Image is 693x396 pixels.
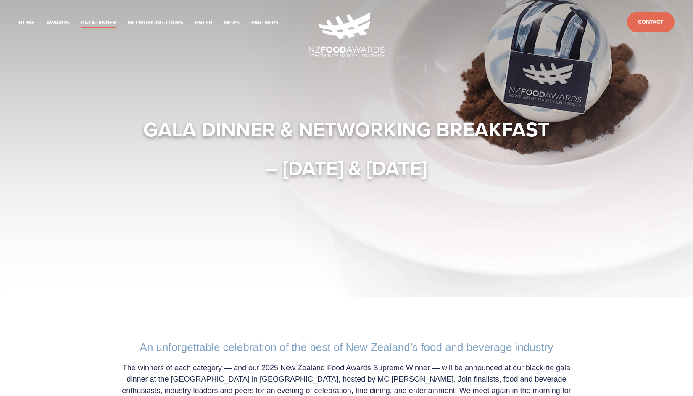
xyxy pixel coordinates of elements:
[224,18,240,28] a: News
[195,18,212,28] a: Enter
[113,341,580,354] h2: An unforgettable celebration of the best of New Zealand’s food and beverage industry
[105,117,589,142] h1: Gala Dinner & Networking Breakfast
[251,18,279,28] a: Partners
[105,155,589,181] h1: – [DATE] & [DATE]
[47,18,69,28] a: Awards
[81,18,116,28] a: Gala Dinner
[18,18,35,28] a: Home
[627,12,675,32] a: Contact
[128,18,183,28] a: Networking-Tours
